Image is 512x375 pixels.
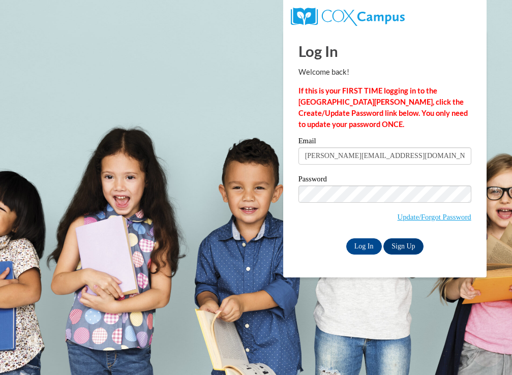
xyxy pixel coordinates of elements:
input: Log In [346,238,382,255]
label: Password [298,175,471,185]
iframe: Button to launch messaging window [471,334,504,367]
label: Email [298,137,471,147]
img: COX Campus [291,8,405,26]
a: Update/Forgot Password [398,213,471,221]
a: Sign Up [383,238,423,255]
strong: If this is your FIRST TIME logging in to the [GEOGRAPHIC_DATA][PERSON_NAME], click the Create/Upd... [298,86,468,129]
h1: Log In [298,41,471,61]
p: Welcome back! [298,67,471,78]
